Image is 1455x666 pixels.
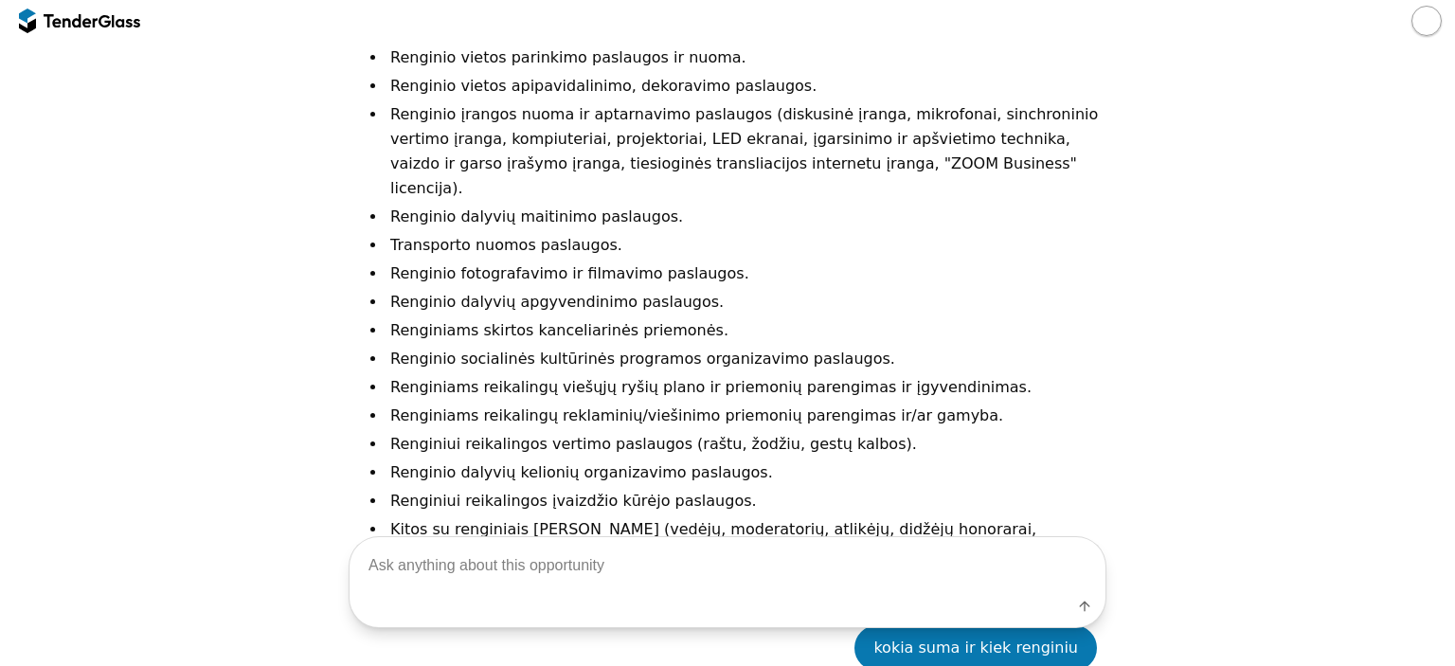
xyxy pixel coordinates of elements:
li: Renginiams reikalingų reklaminių/viešinimo priemonių parengimas ir/ar gamyba. [386,404,1106,428]
li: Renginio socialinės kultūrinės programos organizavimo paslaugos. [386,347,1106,371]
li: Renginio dalyvių maitinimo paslaugos. [386,205,1106,229]
li: Renginiui reikalingos įvaizdžio kūrėjo paslaugos. [386,489,1106,513]
li: Renginio vietos parinkimo paslaugos ir nuoma. [386,45,1106,70]
li: Renginiui reikalingos vertimo paslaugos (raštu, žodžiu, gestų kalbos). [386,432,1106,457]
li: Renginiams reikalingų viešųjų ryšių plano ir priemonių parengimas ir įgyvendinimas. [386,375,1106,400]
li: Renginio dalyvių kelionių organizavimo paslaugos. [386,460,1106,485]
li: Renginio dalyvių apgyvendinimo paslaugos. [386,290,1106,315]
li: Renginio vietos apipavidalinimo, dekoravimo paslaugos. [386,74,1106,99]
li: Renginio įrangos nuoma ir aptarnavimo paslaugos (diskusinė įranga, mikrofonai, sinchroninio verti... [386,102,1106,201]
li: Transporto nuomos paslaugos. [386,233,1106,258]
li: Renginiams skirtos kanceliarinės priemonės. [386,318,1106,343]
li: Renginio fotografavimo ir filmavimo paslaugos. [386,261,1106,286]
